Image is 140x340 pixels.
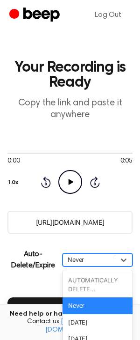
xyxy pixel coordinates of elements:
p: Auto-Delete/Expire [7,249,59,271]
button: 1.0x [7,175,22,191]
span: 0:00 [7,156,20,166]
a: [EMAIL_ADDRESS][DOMAIN_NAME] [45,318,113,333]
span: 0:05 [120,156,133,166]
h1: Your Recording is Ready [7,60,133,90]
a: Beep [9,6,62,24]
a: Log Out [85,4,131,26]
p: Copy the link and paste it anywhere [7,97,133,121]
div: [DATE] [63,314,133,331]
div: AUTOMATICALLY DELETE... [63,272,133,297]
div: Never [68,255,110,264]
span: Contact us [6,318,134,334]
div: Never [63,297,133,314]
